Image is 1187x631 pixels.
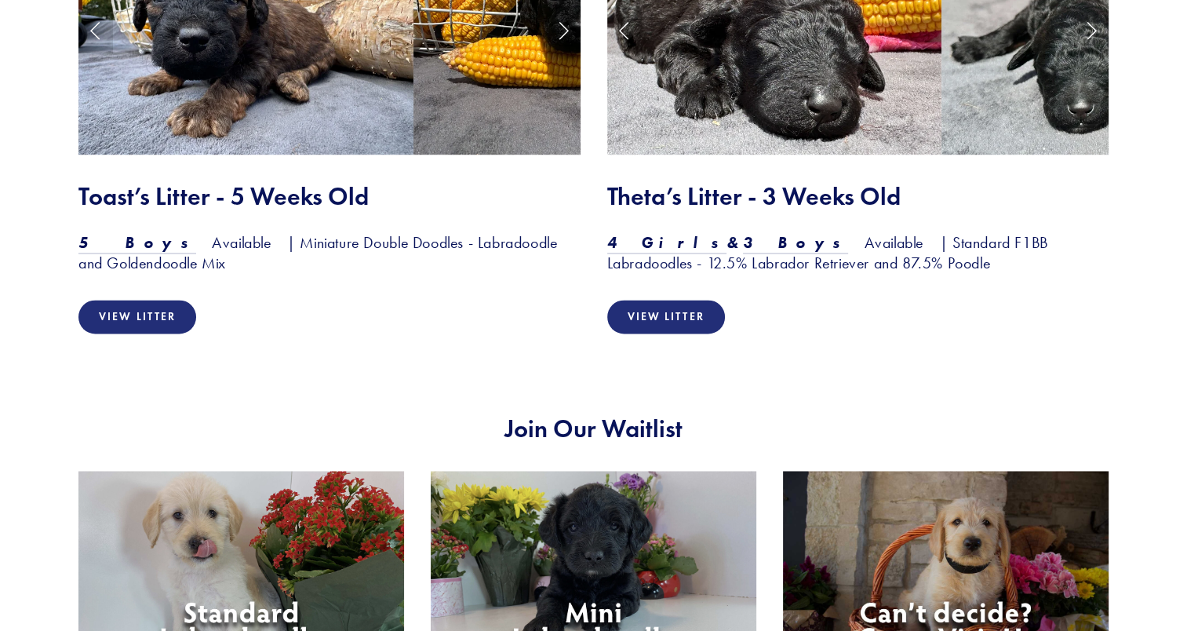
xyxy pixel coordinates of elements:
[78,300,196,334] a: View Litter
[607,233,726,253] a: 4 Girls
[78,181,581,211] h2: Toast’s Litter - 5 Weeks Old
[78,233,196,252] em: 5 Boys
[607,6,642,53] a: Previous Slide
[546,6,581,53] a: Next Slide
[607,233,726,252] em: 4 Girls
[743,233,848,252] em: 3 Boys
[743,233,848,253] a: 3 Boys
[1074,6,1109,53] a: Next Slide
[726,233,744,252] em: &
[78,233,196,253] a: 5 Boys
[607,232,1109,273] h3: Available | Standard F1BB Labradoodles - 12.5% Labrador Retriever and 87.5% Poodle
[607,181,1109,211] h2: Theta’s Litter - 3 Weeks Old
[78,414,1109,443] h2: Join Our Waitlist
[607,300,725,334] a: View Litter
[78,6,113,53] a: Previous Slide
[78,232,581,273] h3: Available | Miniature Double Doodles - Labradoodle and Goldendoodle Mix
